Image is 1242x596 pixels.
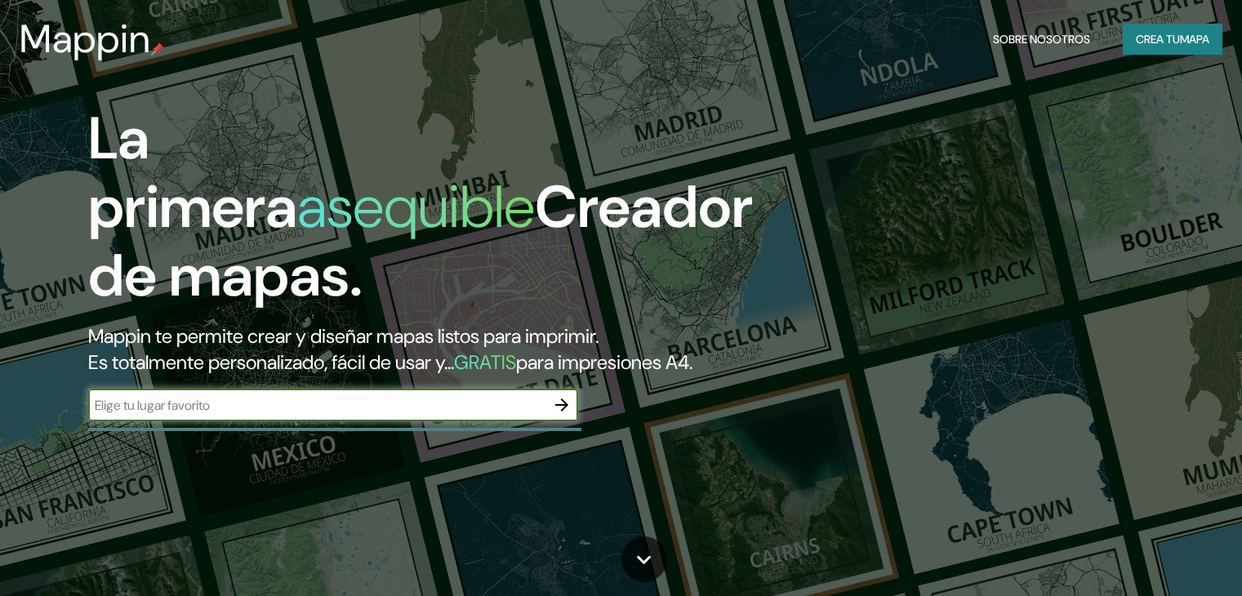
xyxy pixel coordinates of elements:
[88,323,599,349] font: Mappin te permite crear y diseñar mapas listos para imprimir.
[1136,32,1180,47] font: Crea tu
[88,169,753,314] font: Creador de mapas.
[516,349,692,375] font: para impresiones A4.
[88,396,545,415] input: Elige tu lugar favorito
[151,42,164,56] img: pin de mapeo
[297,169,535,245] font: asequible
[1180,32,1209,47] font: mapa
[88,100,297,245] font: La primera
[1123,24,1222,55] button: Crea tumapa
[986,24,1097,55] button: Sobre nosotros
[88,349,454,375] font: Es totalmente personalizado, fácil de usar y...
[993,32,1090,47] font: Sobre nosotros
[20,13,151,64] font: Mappin
[454,349,516,375] font: GRATIS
